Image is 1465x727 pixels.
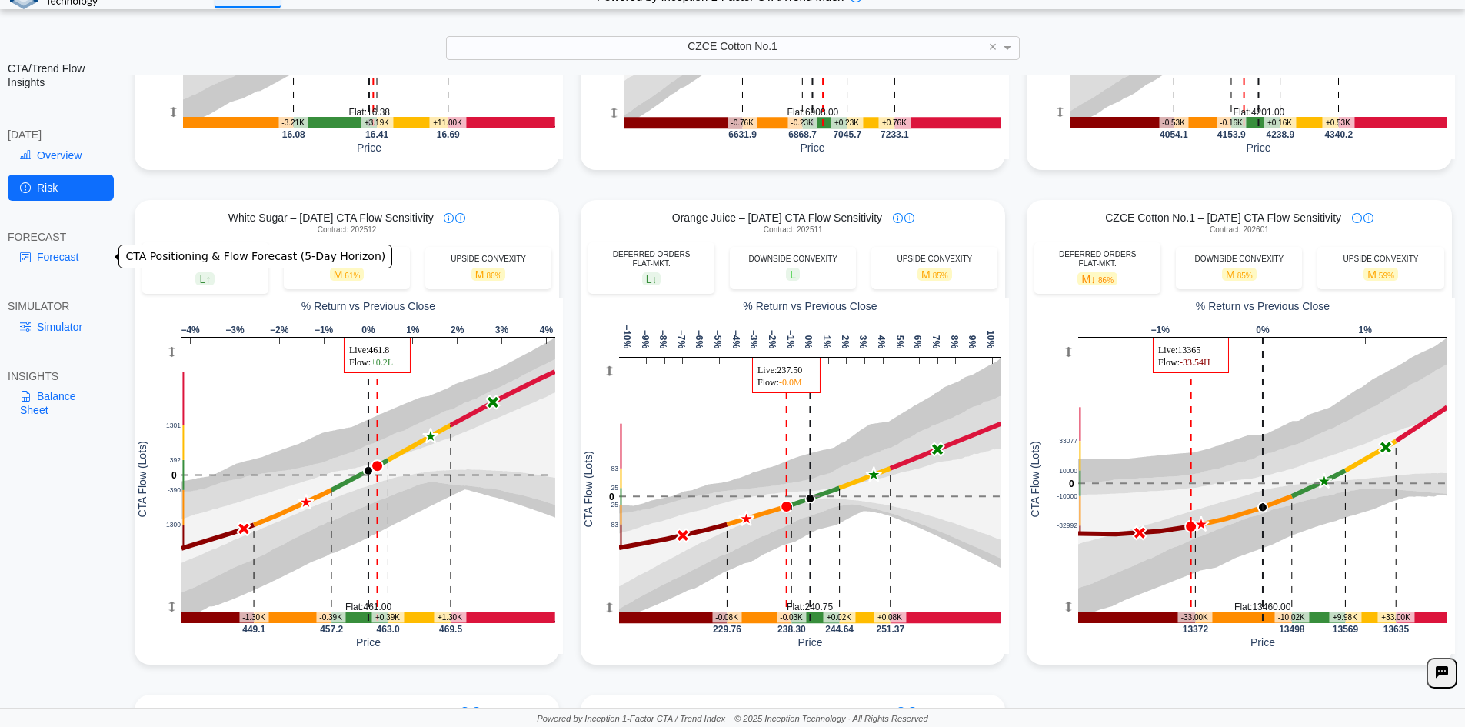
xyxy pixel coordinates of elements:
img: plus-icon.svg [1363,213,1373,223]
span: White Sugar – [DATE] CTA Flow Sensitivity [228,211,434,225]
span: M [471,268,506,281]
span: M [1363,268,1398,281]
a: Overview [8,142,114,168]
span: × [989,40,997,54]
div: UPSIDE CONVEXITY [433,255,544,264]
a: Balance Sheet [8,383,114,423]
span: Contract: 202601 [1210,225,1269,235]
div: DEFERRED ORDERS FLAT-MKT. [1042,250,1153,268]
a: Forecast [8,244,114,270]
img: info-icon.svg [1352,213,1362,223]
span: M [1077,272,1117,285]
span: Contract: 202511 [764,225,823,235]
img: plus-icon.svg [455,213,465,223]
div: DEFERRED ORDERS FLAT-MKT. [596,250,707,268]
div: SIMULATOR [8,299,114,313]
div: [DATE] [8,128,114,142]
span: ↑ [205,273,211,285]
span: 86% [1098,276,1114,285]
span: L [786,268,800,281]
h2: CTA/Trend Flow Insights [8,62,114,89]
span: 86% [486,272,501,280]
div: UPSIDE CONVEXITY [1325,255,1436,264]
a: Simulator [8,314,114,340]
span: ↓ [651,273,657,285]
span: M [330,268,365,281]
img: plus-icon.svg [904,213,914,223]
div: FORECAST [8,230,114,244]
div: DOWNSIDE CONVEXITY [1184,255,1294,264]
span: ↓ [1090,273,1096,285]
span: Clear value [987,37,1000,58]
div: INSIGHTS [8,369,114,383]
span: CZCE Cotton No.1 [688,40,777,52]
div: DOWNSIDE CONVEXITY [737,255,848,264]
span: M [1222,268,1257,281]
span: CZCE Sugar White – [DATE] CTA Flow Sensitivity [212,705,450,719]
span: M [917,268,952,281]
span: 61% [345,272,360,280]
span: CZCE Cotton No.1 – [DATE] CTA Flow Sensitivity [1105,211,1341,225]
img: info-icon.svg [444,213,454,223]
span: Contract: 202512 [318,225,377,235]
span: L [642,272,661,285]
div: UPSIDE CONVEXITY [879,255,990,264]
span: 85% [933,272,948,280]
span: Orange Juice – [DATE] CTA Flow Sensitivity [672,211,882,225]
div: CTA Positioning & Flow Forecast (5-Day Horizon) [118,245,392,268]
span: 59% [1379,272,1394,280]
span: 85% [1237,272,1253,280]
a: Risk [8,175,114,201]
img: info-icon.svg [893,213,903,223]
span: London Cocoa – [DATE] CTA Flow Sensitivity [669,705,885,719]
span: L [195,272,215,285]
